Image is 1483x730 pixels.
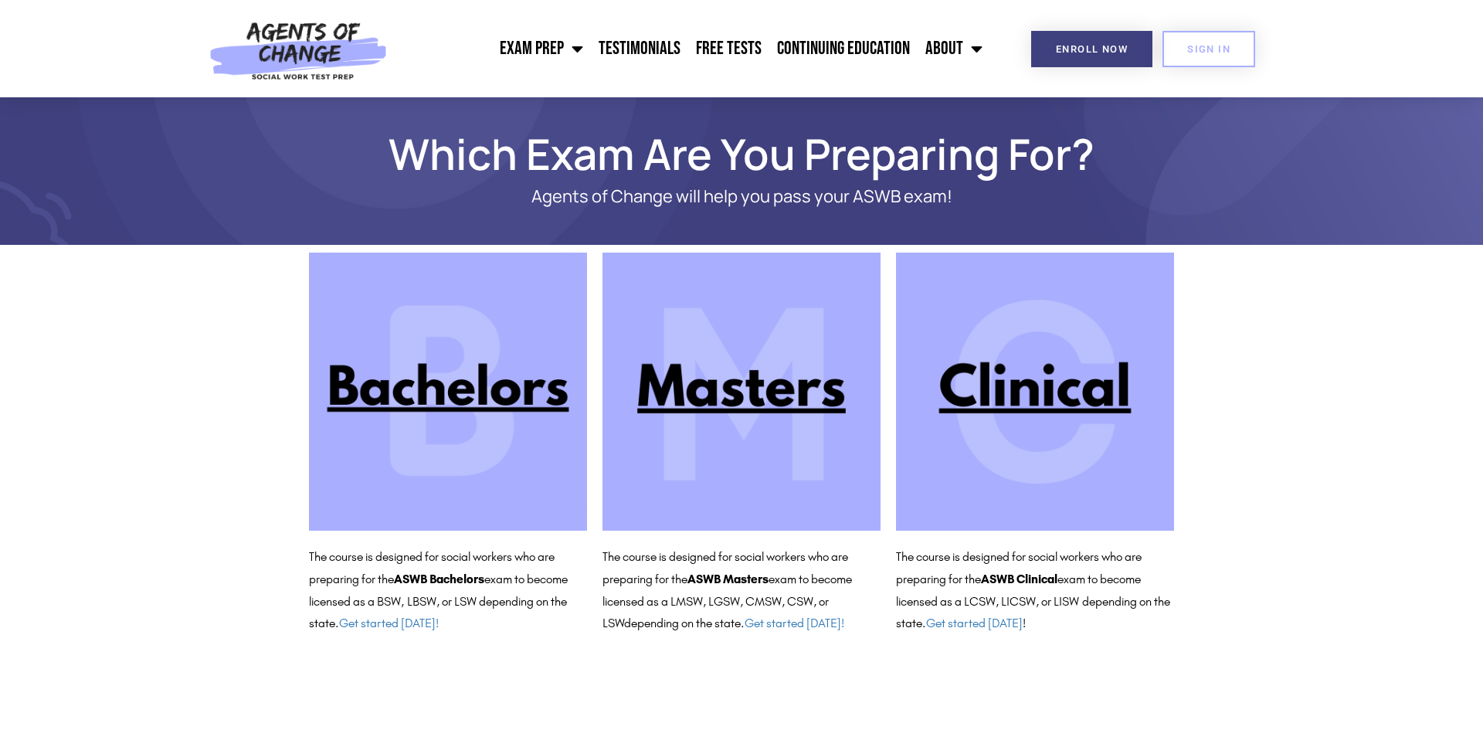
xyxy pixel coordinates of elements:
a: About [918,29,990,68]
a: Testimonials [591,29,688,68]
p: The course is designed for social workers who are preparing for the exam to become licensed as a ... [309,546,587,635]
span: . ! [922,616,1026,630]
p: The course is designed for social workers who are preparing for the exam to become licensed as a ... [602,546,881,635]
a: Exam Prep [492,29,591,68]
a: Enroll Now [1031,31,1152,67]
b: ASWB Masters [687,572,769,586]
a: Get started [DATE] [926,616,1023,630]
a: Get started [DATE]! [339,616,439,630]
b: ASWB Bachelors [394,572,484,586]
a: Free Tests [688,29,769,68]
h1: Which Exam Are You Preparing For? [301,136,1182,171]
span: Enroll Now [1056,44,1128,54]
a: SIGN IN [1162,31,1255,67]
p: The course is designed for social workers who are preparing for the exam to become licensed as a ... [896,546,1174,635]
b: ASWB Clinical [981,572,1057,586]
span: depending on the state. [624,616,844,630]
span: SIGN IN [1187,44,1230,54]
a: Get started [DATE]! [745,616,844,630]
nav: Menu [395,29,990,68]
p: Agents of Change will help you pass your ASWB exam! [363,187,1120,206]
a: Continuing Education [769,29,918,68]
